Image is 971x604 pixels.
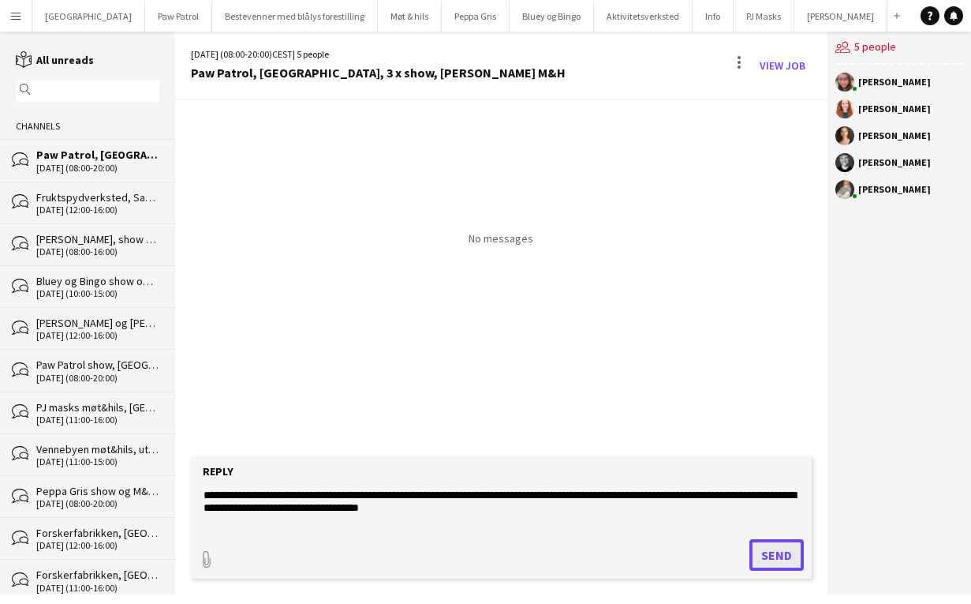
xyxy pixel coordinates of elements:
[36,442,159,456] div: Vennebyen møt&hils, ute på [GEOGRAPHIC_DATA], [DATE]
[734,1,794,32] button: PJ Masks
[36,540,159,551] div: [DATE] (12:00-16:00)
[36,415,159,426] div: [DATE] (11:00-16:00)
[594,1,693,32] button: Aktivitetsverksted
[203,464,233,478] label: Reply
[469,231,533,246] p: No messages
[36,373,159,384] div: [DATE] (08:00-20:00)
[835,32,963,65] div: 5 people
[36,190,159,204] div: Fruktspydverksted, Sandvika storsenter 18. oktober
[212,1,378,32] button: Bestevenner med blålys forestilling
[36,358,159,372] div: Paw Patrol show, [GEOGRAPHIC_DATA], [DATE]
[749,539,804,571] button: Send
[36,568,159,582] div: Forskerfabrikken, [GEOGRAPHIC_DATA], [DATE]
[858,158,931,167] div: [PERSON_NAME]
[36,330,159,341] div: [DATE] (12:00-16:00)
[36,498,159,509] div: [DATE] (08:00-20:00)
[32,1,145,32] button: [GEOGRAPHIC_DATA]
[753,53,812,78] a: View Job
[36,526,159,540] div: Forskerfabrikken, [GEOGRAPHIC_DATA], [DATE]
[36,232,159,246] div: [PERSON_NAME], show og M&H i Sogndal, avreise fredag kveld
[36,163,159,174] div: [DATE] (08:00-20:00)
[36,484,159,498] div: Peppa Gris show og M&H, [PERSON_NAME] [DATE]
[145,1,212,32] button: Paw Patrol
[858,131,931,141] div: [PERSON_NAME]
[36,246,159,257] div: [DATE] (08:00-16:00)
[272,48,293,60] span: CEST
[16,53,94,67] a: All unreads
[442,1,510,32] button: Peppa Gris
[794,1,887,32] button: [PERSON_NAME]
[191,47,566,62] div: [DATE] (08:00-20:00) | 5 people
[36,456,159,467] div: [DATE] (11:00-15:00)
[36,148,159,162] div: Paw Patrol, [GEOGRAPHIC_DATA], 3 x show, [PERSON_NAME] M&H
[858,77,931,87] div: [PERSON_NAME]
[693,1,734,32] button: Info
[36,583,159,594] div: [DATE] (11:00-16:00)
[36,288,159,299] div: [DATE] (10:00-15:00)
[36,316,159,330] div: [PERSON_NAME] og [PERSON_NAME], møt&hils på [GEOGRAPHIC_DATA], [DATE]
[858,104,931,114] div: [PERSON_NAME]
[191,66,566,80] div: Paw Patrol, [GEOGRAPHIC_DATA], 3 x show, [PERSON_NAME] M&H
[378,1,442,32] button: Møt & hils
[510,1,594,32] button: Bluey og Bingo
[36,274,159,288] div: Bluey og Bingo show og M&H, [GEOGRAPHIC_DATA], [DATE]
[36,204,159,216] div: [DATE] (12:00-16:00)
[858,185,931,194] div: [PERSON_NAME]
[36,400,159,415] div: PJ masks møt&hils, [GEOGRAPHIC_DATA], [DATE]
